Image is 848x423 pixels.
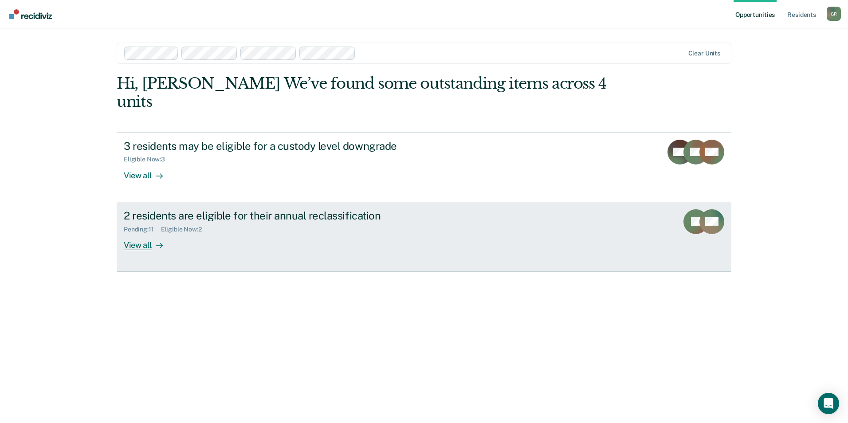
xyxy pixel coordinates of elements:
div: Hi, [PERSON_NAME] We’ve found some outstanding items across 4 units [117,74,609,111]
div: Eligible Now : 3 [124,156,172,163]
img: Recidiviz [9,9,52,19]
button: Profile dropdown button [827,7,841,21]
a: 2 residents are eligible for their annual reclassificationPending:11Eligible Now:2View all [117,202,731,272]
a: 3 residents may be eligible for a custody level downgradeEligible Now:3View all [117,132,731,202]
div: View all [124,233,173,250]
div: 3 residents may be eligible for a custody level downgrade [124,140,435,153]
div: Eligible Now : 2 [161,226,209,233]
div: Clear units [688,50,721,57]
div: Pending : 11 [124,226,161,233]
div: 2 residents are eligible for their annual reclassification [124,209,435,222]
div: G R [827,7,841,21]
div: Open Intercom Messenger [818,393,839,414]
div: View all [124,163,173,180]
